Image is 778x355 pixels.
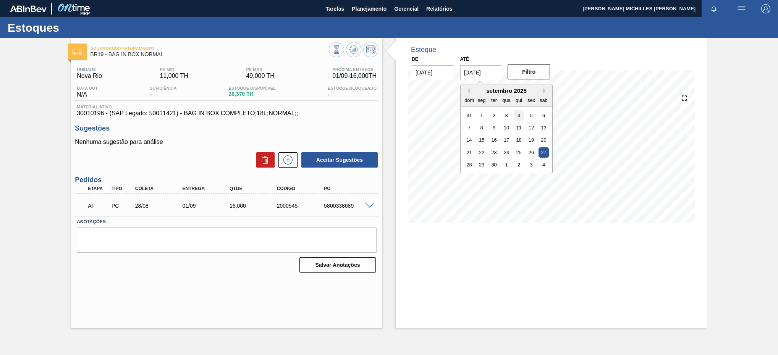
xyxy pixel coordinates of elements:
[228,91,275,97] span: 26,370 TH
[150,86,176,90] span: Suficiência
[464,123,474,133] div: Choose domingo, 7 de setembro de 2025
[464,160,474,170] div: Choose domingo, 28 de setembro de 2025
[160,67,188,72] span: PE MIN
[328,86,377,90] span: Estoque Bloqueado
[514,95,524,105] div: qui
[501,160,511,170] div: Choose quarta-feira, 1 de outubro de 2025
[252,152,275,168] div: Excluir Sugestões
[228,186,281,191] div: Qtde
[180,186,233,191] div: Entrega
[329,42,344,57] button: Visão Geral dos Estoques
[275,203,328,209] div: 2000545
[77,67,102,72] span: Unidade
[352,4,387,13] span: Planejamento
[180,203,233,209] div: 01/09/2025
[299,257,376,273] button: Salvar Anotações
[761,4,770,13] img: Logout
[412,56,418,62] label: De
[460,65,503,80] input: dd/mm/yyyy
[10,5,47,12] img: TNhmsLtSVTkK8tSr43FrP2fwEKptu5GPRR3wAAAABJRU5ErkJggg==
[526,110,536,120] div: Choose sexta-feira, 5 de setembro de 2025
[526,123,536,133] div: Choose sexta-feira, 12 de setembro de 2025
[298,152,378,168] div: Aceitar Sugestões
[77,110,377,117] span: 30010196 - (SAP Legado: 50011421) - BAG IN BOX COMPLETO;18L;NORMAL;;
[539,160,549,170] div: Choose sábado, 4 de outubro de 2025
[246,73,274,79] span: 49,000 TH
[501,123,511,133] div: Choose quarta-feira, 10 de setembro de 2025
[464,95,474,105] div: dom
[463,109,550,171] div: month 2025-09
[476,160,487,170] div: Choose segunda-feira, 29 de setembro de 2025
[148,86,178,98] div: -
[539,110,549,120] div: Choose sábado, 6 de setembro de 2025
[539,95,549,105] div: sab
[77,86,98,90] span: Data out
[394,4,419,13] span: Gerencial
[75,124,378,132] h3: Sugestões
[301,152,378,168] button: Aceitar Sugestões
[86,186,111,191] div: Etapa
[539,135,549,145] div: Choose sábado, 20 de setembro de 2025
[75,176,378,184] h3: Pedidos
[133,203,186,209] div: 28/08/2025
[426,4,452,13] span: Relatórios
[514,110,524,120] div: Choose quinta-feira, 4 de setembro de 2025
[489,95,499,105] div: ter
[86,197,111,214] div: Aguardando Faturamento
[539,123,549,133] div: Choose sábado, 13 de setembro de 2025
[476,123,487,133] div: Choose segunda-feira, 8 de setembro de 2025
[489,135,499,145] div: Choose terça-feira, 16 de setembro de 2025
[75,139,378,145] p: Nenhuma sugestão para análise
[275,152,298,168] div: Nova sugestão
[464,88,470,94] button: Previous Month
[476,95,487,105] div: seg
[228,86,275,90] span: Estoque Disponível
[75,86,100,98] div: N/A
[275,186,328,191] div: Código
[160,73,188,79] span: 11,000 TH
[332,67,377,72] span: Próxima Entrega
[476,110,487,120] div: Choose segunda-feira, 1 de setembro de 2025
[77,73,102,79] span: Nova Rio
[501,135,511,145] div: Choose quarta-feira, 17 de setembro de 2025
[489,110,499,120] div: Choose terça-feira, 2 de setembro de 2025
[73,49,82,55] img: Ícone
[88,203,109,209] p: AF
[501,147,511,158] div: Choose quarta-feira, 24 de setembro de 2025
[702,3,726,14] button: Notificações
[489,123,499,133] div: Choose terça-feira, 9 de setembro de 2025
[737,4,746,13] img: userActions
[322,186,375,191] div: PO
[539,147,549,158] div: Choose sábado, 27 de setembro de 2025
[476,147,487,158] div: Choose segunda-feira, 22 de setembro de 2025
[501,110,511,120] div: Choose quarta-feira, 3 de setembro de 2025
[489,160,499,170] div: Choose terça-feira, 30 de setembro de 2025
[228,203,281,209] div: 16,000
[326,86,378,98] div: -
[508,64,550,79] button: Filtro
[363,42,378,57] button: Programar Estoque
[526,95,536,105] div: sex
[412,65,454,80] input: dd/mm/yyyy
[461,87,552,94] div: setembro 2025
[464,110,474,120] div: Choose domingo, 31 de agosto de 2025
[501,95,511,105] div: qua
[460,56,469,62] label: Até
[476,135,487,145] div: Choose segunda-feira, 15 de setembro de 2025
[464,135,474,145] div: Choose domingo, 14 de setembro de 2025
[526,147,536,158] div: Choose sexta-feira, 26 de setembro de 2025
[322,203,375,209] div: 5800338689
[514,160,524,170] div: Choose quinta-feira, 2 de outubro de 2025
[514,135,524,145] div: Choose quinta-feira, 18 de setembro de 2025
[489,147,499,158] div: Choose terça-feira, 23 de setembro de 2025
[411,46,436,54] div: Estoque
[464,147,474,158] div: Choose domingo, 21 de setembro de 2025
[246,67,274,72] span: PE MAX
[514,123,524,133] div: Choose quinta-feira, 11 de setembro de 2025
[8,23,143,32] h1: Estoques
[90,52,329,57] span: BR19 - BAG IN BOX NORMAL
[543,88,548,94] button: Next Month
[110,186,134,191] div: Tipo
[526,160,536,170] div: Choose sexta-feira, 3 de outubro de 2025
[77,216,377,228] label: Anotações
